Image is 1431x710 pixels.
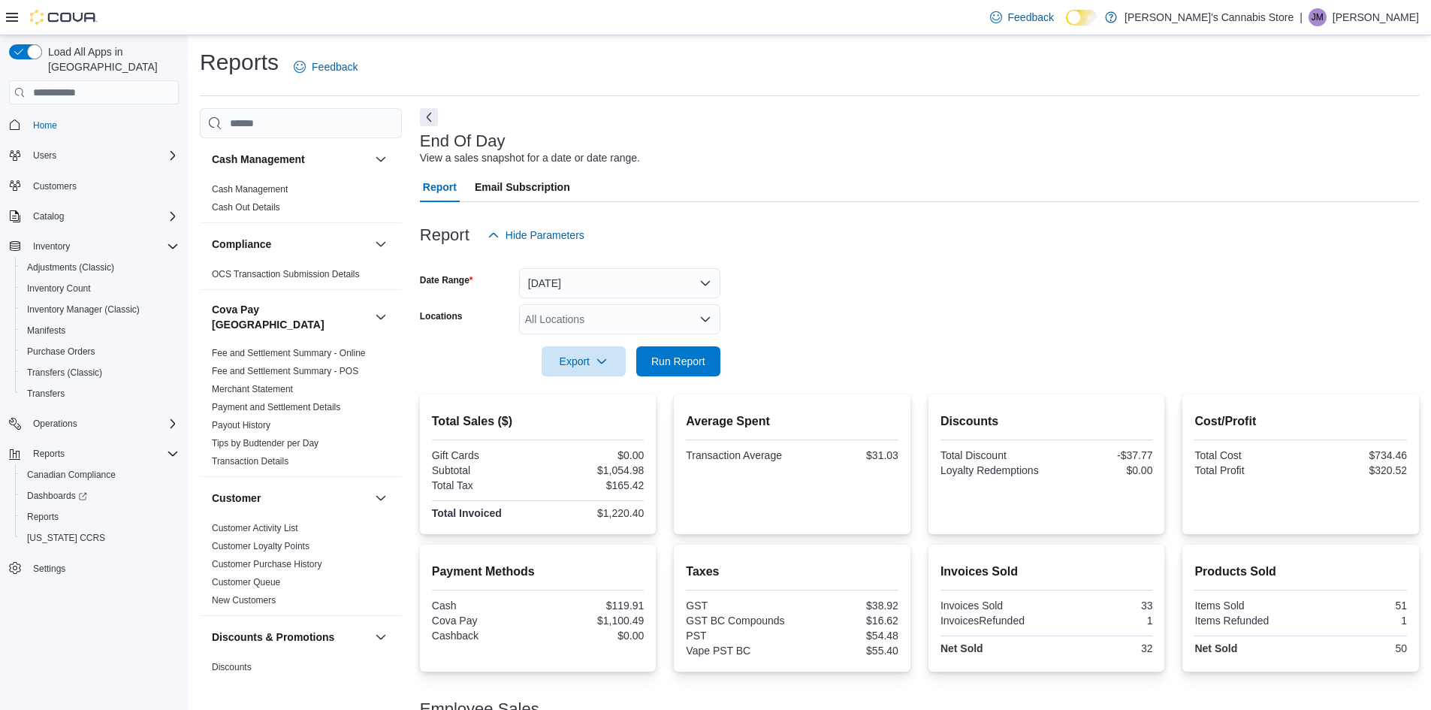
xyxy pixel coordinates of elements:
[541,630,644,642] div: $0.00
[1304,449,1407,461] div: $734.46
[940,600,1043,612] div: Invoices Sold
[212,419,270,431] span: Payout History
[940,464,1043,476] div: Loyalty Redemptions
[27,207,70,225] button: Catalog
[27,490,87,502] span: Dashboards
[33,119,57,131] span: Home
[212,576,280,588] span: Customer Queue
[651,354,705,369] span: Run Report
[15,299,185,320] button: Inventory Manager (Classic)
[3,175,185,197] button: Customers
[200,180,402,222] div: Cash Management
[686,563,898,581] h2: Taxes
[212,237,271,252] h3: Compliance
[27,560,71,578] a: Settings
[200,519,402,615] div: Customer
[27,116,63,134] a: Home
[27,559,179,578] span: Settings
[1300,8,1303,26] p: |
[27,445,71,463] button: Reports
[27,177,83,195] a: Customers
[432,507,502,519] strong: Total Invoiced
[1008,10,1054,25] span: Feedback
[21,466,179,484] span: Canadian Compliance
[541,449,644,461] div: $0.00
[21,466,122,484] a: Canadian Compliance
[432,464,535,476] div: Subtotal
[27,415,83,433] button: Operations
[212,522,298,534] span: Customer Activity List
[42,44,179,74] span: Load All Apps in [GEOGRAPHIC_DATA]
[423,172,457,202] span: Report
[27,261,114,273] span: Adjustments (Classic)
[9,107,179,618] nav: Complex example
[27,532,105,544] span: [US_STATE] CCRS
[15,464,185,485] button: Canadian Compliance
[212,268,360,280] span: OCS Transaction Submission Details
[796,630,898,642] div: $54.48
[27,304,140,316] span: Inventory Manager (Classic)
[551,346,617,376] span: Export
[1194,600,1297,612] div: Items Sold
[1049,449,1152,461] div: -$37.77
[372,489,390,507] button: Customer
[3,413,185,434] button: Operations
[27,415,179,433] span: Operations
[940,615,1043,627] div: InvoicesRefunded
[212,540,309,552] span: Customer Loyalty Points
[27,282,91,295] span: Inventory Count
[636,346,720,376] button: Run Report
[21,529,111,547] a: [US_STATE] CCRS
[27,207,179,225] span: Catalog
[796,449,898,461] div: $31.03
[212,383,293,395] span: Merchant Statement
[21,529,179,547] span: Washington CCRS
[796,615,898,627] div: $16.62
[940,449,1043,461] div: Total Discount
[15,257,185,278] button: Adjustments (Classic)
[940,412,1153,431] h2: Discounts
[21,364,179,382] span: Transfers (Classic)
[21,343,179,361] span: Purchase Orders
[21,487,179,505] span: Dashboards
[212,269,360,279] a: OCS Transaction Submission Details
[21,508,65,526] a: Reports
[212,438,319,449] a: Tips by Budtender per Day
[372,235,390,253] button: Compliance
[699,313,711,325] button: Open list of options
[212,630,369,645] button: Discounts & Promotions
[1312,8,1324,26] span: JM
[21,279,97,298] a: Inventory Count
[200,344,402,476] div: Cova Pay [GEOGRAPHIC_DATA]
[33,180,77,192] span: Customers
[15,485,185,506] a: Dashboards
[506,228,584,243] span: Hide Parameters
[1194,615,1297,627] div: Items Refunded
[212,237,369,252] button: Compliance
[432,449,535,461] div: Gift Cards
[541,464,644,476] div: $1,054.98
[212,456,288,467] a: Transaction Details
[372,150,390,168] button: Cash Management
[212,365,358,377] span: Fee and Settlement Summary - POS
[15,383,185,404] button: Transfers
[1194,563,1407,581] h2: Products Sold
[541,507,644,519] div: $1,220.40
[33,240,70,252] span: Inventory
[288,52,364,82] a: Feedback
[686,645,789,657] div: Vape PST BC
[3,443,185,464] button: Reports
[1194,412,1407,431] h2: Cost/Profit
[21,279,179,298] span: Inventory Count
[212,420,270,431] a: Payout History
[21,301,146,319] a: Inventory Manager (Classic)
[212,201,280,213] span: Cash Out Details
[27,511,59,523] span: Reports
[21,322,179,340] span: Manifests
[1304,600,1407,612] div: 51
[212,384,293,394] a: Merchant Statement
[541,479,644,491] div: $165.42
[1304,642,1407,654] div: 50
[21,301,179,319] span: Inventory Manager (Classic)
